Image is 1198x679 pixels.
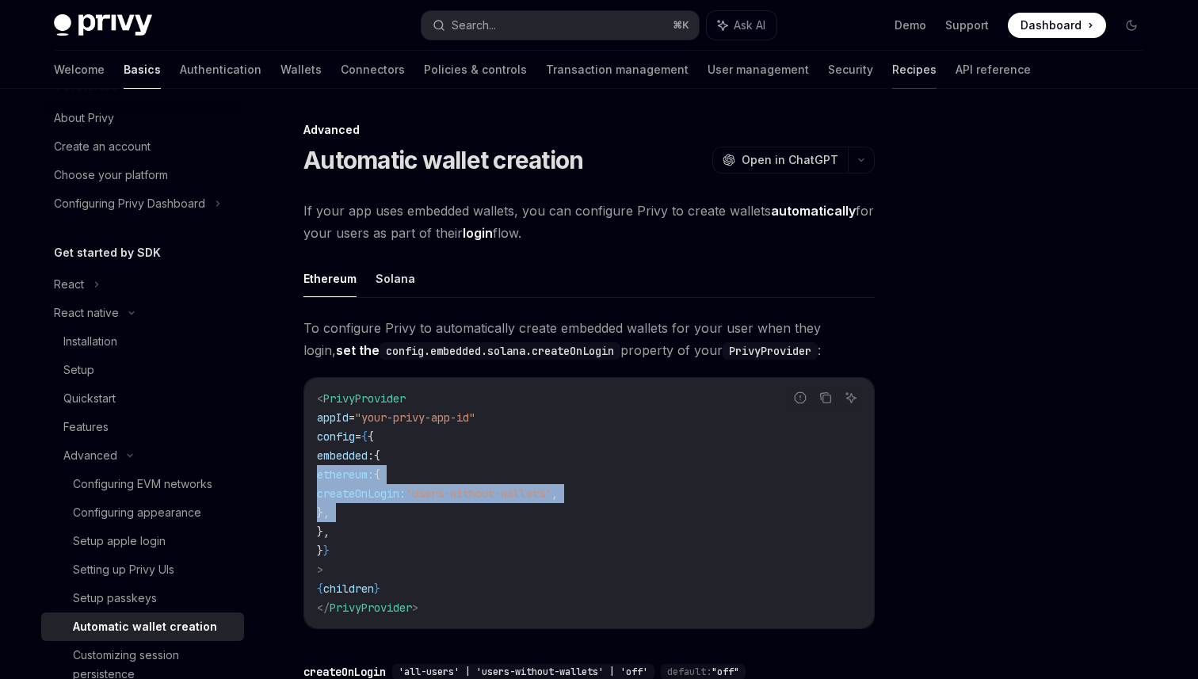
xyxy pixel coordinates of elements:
[723,342,818,360] code: PrivyProvider
[815,387,836,408] button: Copy the contents from the code block
[374,467,380,482] span: {
[956,51,1031,89] a: API reference
[41,612,244,641] a: Automatic wallet creation
[317,505,330,520] span: },
[303,146,583,174] h1: Automatic wallet creation
[54,166,168,185] div: Choose your platform
[828,51,873,89] a: Security
[551,486,558,501] span: ,
[41,132,244,161] a: Create an account
[546,51,689,89] a: Transaction management
[771,203,856,219] strong: automatically
[54,51,105,89] a: Welcome
[1119,13,1144,38] button: Toggle dark mode
[317,582,323,596] span: {
[667,666,712,678] span: default:
[54,109,114,128] div: About Privy
[63,332,117,351] div: Installation
[707,11,776,40] button: Ask AI
[63,446,117,465] div: Advanced
[317,486,406,501] span: createOnLogin:
[673,19,689,32] span: ⌘ K
[712,666,739,678] span: "off"
[945,17,989,33] a: Support
[336,342,620,358] strong: set the
[303,260,357,297] button: Ethereum
[323,544,330,558] span: }
[303,317,875,361] span: To configure Privy to automatically create embedded wallets for your user when they login, proper...
[180,51,261,89] a: Authentication
[41,527,244,555] a: Setup apple login
[317,544,323,558] span: }
[361,429,368,444] span: {
[380,342,620,360] code: config.embedded.solana.createOnLogin
[317,601,330,615] span: </
[317,391,323,406] span: <
[41,327,244,356] a: Installation
[41,104,244,132] a: About Privy
[41,555,244,584] a: Setting up Privy UIs
[303,122,875,138] div: Advanced
[317,410,349,425] span: appId
[895,17,926,33] a: Demo
[376,260,415,297] button: Solana
[742,152,838,168] span: Open in ChatGPT
[708,51,809,89] a: User management
[73,532,166,551] div: Setup apple login
[406,486,551,501] span: 'users-without-wallets'
[41,356,244,384] a: Setup
[54,275,84,294] div: React
[317,448,374,463] span: embedded:
[73,589,157,608] div: Setup passkeys
[54,303,119,322] div: React native
[41,161,244,189] a: Choose your platform
[63,389,116,408] div: Quickstart
[73,503,201,522] div: Configuring appearance
[73,617,217,636] div: Automatic wallet creation
[73,560,174,579] div: Setting up Privy UIs
[73,475,212,494] div: Configuring EVM networks
[892,51,937,89] a: Recipes
[734,17,765,33] span: Ask AI
[317,467,374,482] span: ethereum:
[54,137,151,156] div: Create an account
[1008,13,1106,38] a: Dashboard
[317,563,323,577] span: >
[422,11,699,40] button: Search...⌘K
[330,601,412,615] span: PrivyProvider
[712,147,848,174] button: Open in ChatGPT
[303,200,875,244] span: If your app uses embedded wallets, you can configure Privy to create wallets for your users as pa...
[374,448,380,463] span: {
[41,584,244,612] a: Setup passkeys
[54,14,152,36] img: dark logo
[280,51,322,89] a: Wallets
[124,51,161,89] a: Basics
[317,525,330,539] span: },
[41,498,244,527] a: Configuring appearance
[63,360,94,380] div: Setup
[41,470,244,498] a: Configuring EVM networks
[368,429,374,444] span: {
[54,194,205,213] div: Configuring Privy Dashboard
[355,429,361,444] span: =
[317,429,355,444] span: config
[54,243,161,262] h5: Get started by SDK
[41,384,244,413] a: Quickstart
[323,582,374,596] span: children
[399,666,648,678] span: 'all-users' | 'users-without-wallets' | 'off'
[412,601,418,615] span: >
[841,387,861,408] button: Ask AI
[41,413,244,441] a: Features
[452,16,496,35] div: Search...
[63,418,109,437] div: Features
[323,391,406,406] span: PrivyProvider
[790,387,811,408] button: Report incorrect code
[374,582,380,596] span: }
[349,410,355,425] span: =
[1021,17,1082,33] span: Dashboard
[341,51,405,89] a: Connectors
[463,225,493,241] strong: login
[424,51,527,89] a: Policies & controls
[355,410,475,425] span: "your-privy-app-id"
